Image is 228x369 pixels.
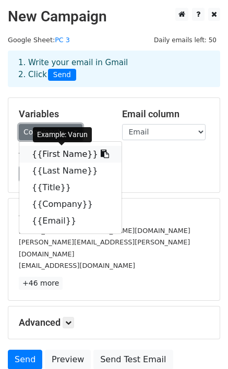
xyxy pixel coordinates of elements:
a: {{Last Name}} [19,163,122,179]
span: Daily emails left: 50 [150,34,220,46]
a: +46 more [19,277,63,290]
small: [EMAIL_ADDRESS][PERSON_NAME][DOMAIN_NAME] [19,227,190,235]
span: Send [48,69,76,81]
a: PC 3 [55,36,70,44]
a: Daily emails left: 50 [150,36,220,44]
small: [EMAIL_ADDRESS][DOMAIN_NAME] [19,262,135,269]
a: {{First Name}} [19,146,122,163]
a: {{Company}} [19,196,122,213]
h5: Advanced [19,317,209,328]
small: [PERSON_NAME][EMAIL_ADDRESS][PERSON_NAME][DOMAIN_NAME] [19,238,190,258]
a: {{Email}} [19,213,122,229]
a: Copy/paste... [19,124,82,140]
h5: Email column [122,108,210,120]
div: Example: Varun [33,127,92,142]
h5: Variables [19,108,106,120]
iframe: Chat Widget [176,319,228,369]
h2: New Campaign [8,8,220,26]
small: Google Sheet: [8,36,70,44]
a: {{Title}} [19,179,122,196]
div: 1. Write your email in Gmail 2. Click [10,57,218,81]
